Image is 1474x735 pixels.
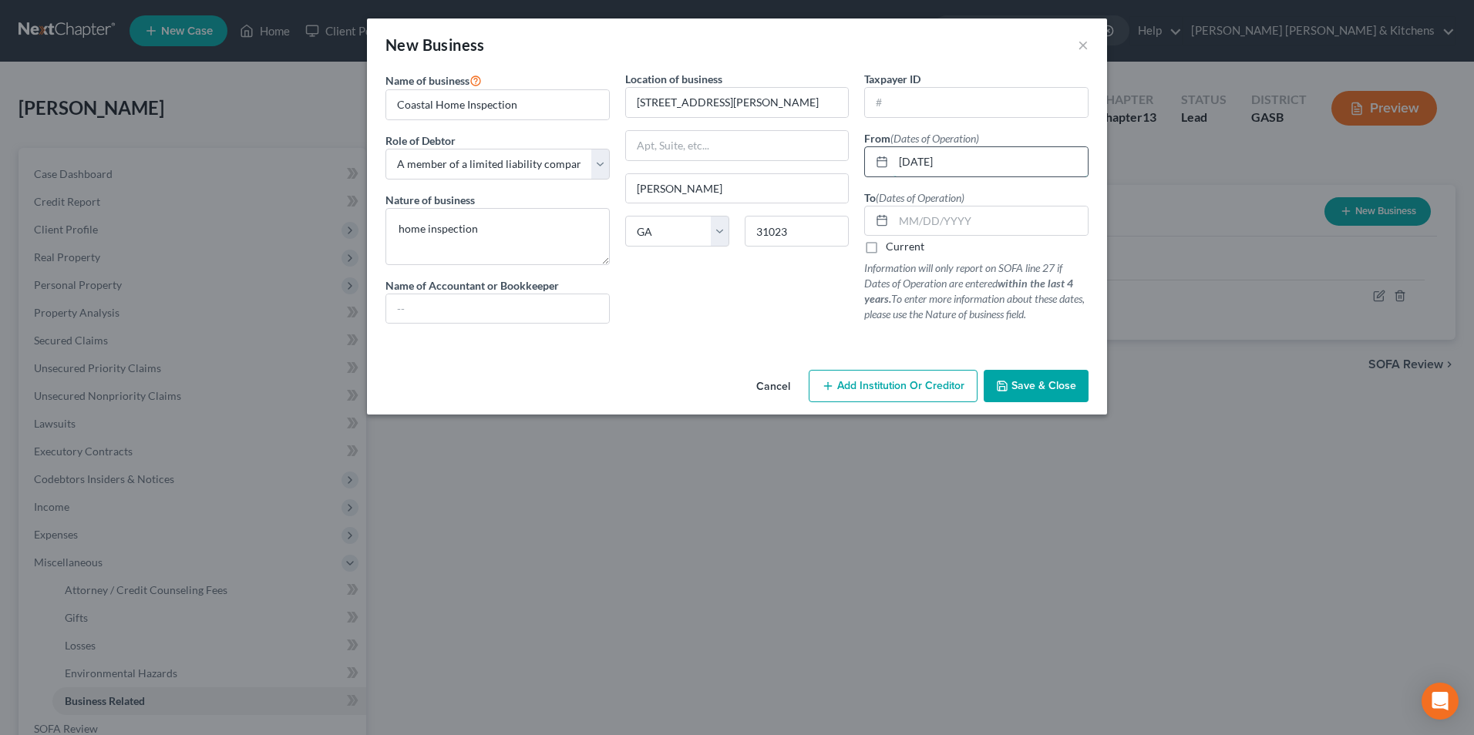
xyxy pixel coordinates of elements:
[385,192,475,208] label: Nature of business
[1011,379,1076,392] span: Save & Close
[864,190,964,206] label: To
[626,174,849,203] input: Enter city...
[422,35,485,54] span: Business
[865,88,1088,117] input: #
[890,132,979,145] span: (Dates of Operation)
[385,277,559,294] label: Name of Accountant or Bookkeeper
[1422,683,1459,720] div: Open Intercom Messenger
[386,90,609,119] input: Enter name...
[745,216,849,247] input: Enter zip...
[1078,35,1089,54] button: ×
[386,294,609,324] input: --
[385,74,469,87] span: Name of business
[744,371,803,402] button: Cancel
[893,147,1088,176] input: MM/DD/YYYY
[864,130,979,146] label: From
[876,191,964,204] span: (Dates of Operation)
[886,239,924,254] label: Current
[385,134,456,147] span: Role of Debtor
[625,71,722,87] label: Location of business
[385,35,419,54] span: New
[626,131,849,160] input: Apt, Suite, etc...
[809,370,978,402] button: Add Institution Or Creditor
[864,71,920,87] label: Taxpayer ID
[984,370,1089,402] button: Save & Close
[893,206,1088,236] input: MM/DD/YYYY
[864,260,1089,322] p: Information will only report on SOFA line 27 if Dates of Operation are entered To enter more info...
[837,379,964,392] span: Add Institution Or Creditor
[626,88,849,117] input: Enter address...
